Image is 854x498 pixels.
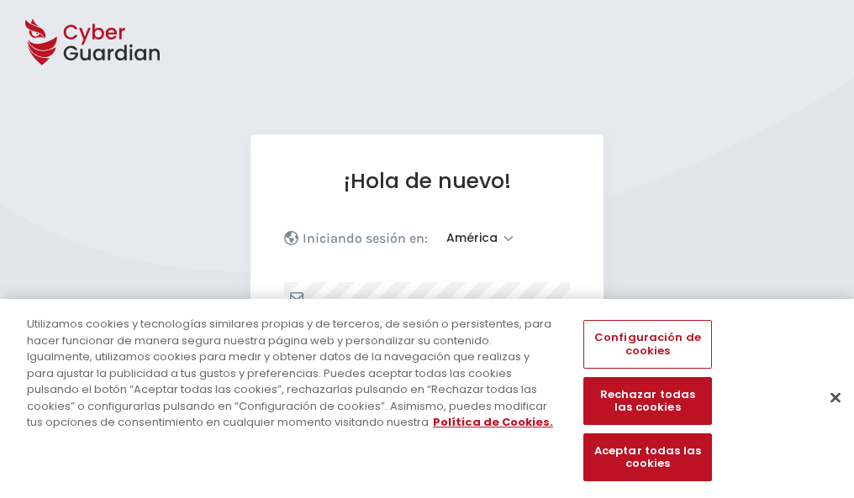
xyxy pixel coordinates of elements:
[284,168,570,194] h1: ¡Hola de nuevo!
[583,433,711,481] button: Aceptar todas las cookies
[433,414,553,430] a: Más información sobre su privacidad, se abre en una nueva pestaña
[303,230,428,247] p: Iniciando sesión en:
[817,379,854,416] button: Cerrar
[583,320,711,368] button: Configuración de cookies
[583,377,711,425] button: Rechazar todas las cookies
[27,316,558,431] div: Utilizamos cookies y tecnologías similares propias y de terceros, de sesión o persistentes, para ...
